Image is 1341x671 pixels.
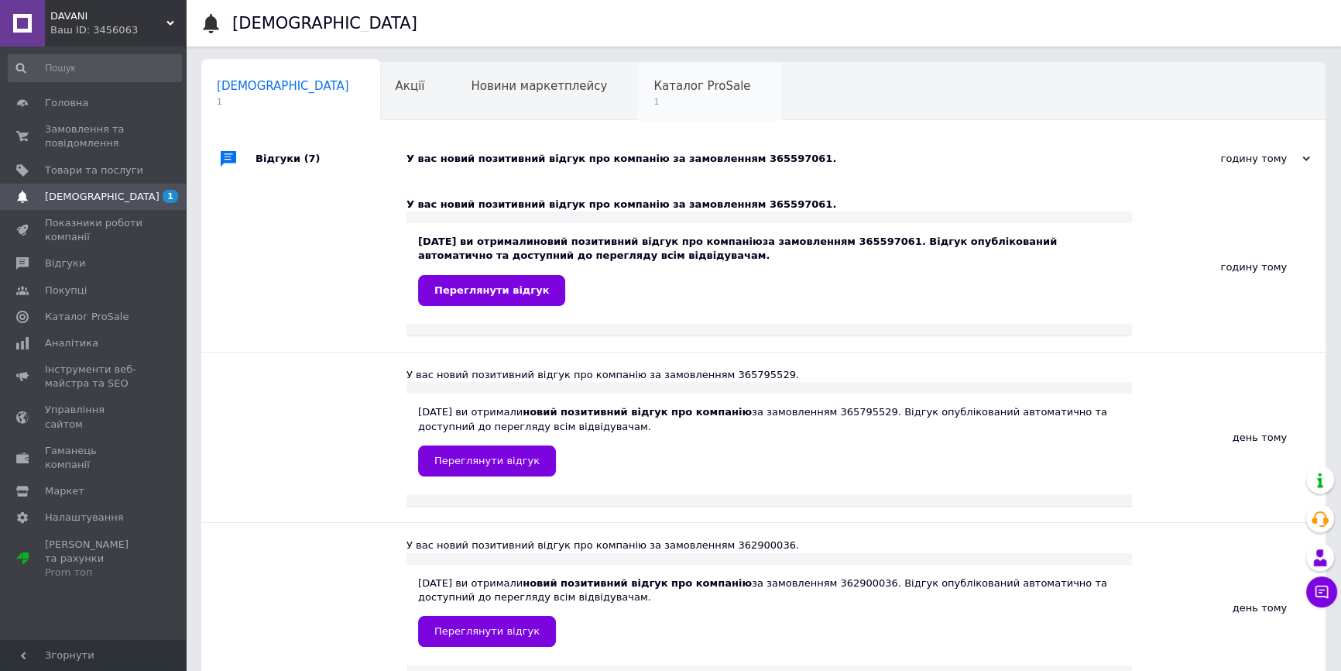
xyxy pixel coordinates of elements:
[418,576,1120,647] div: [DATE] ви отримали за замовленням 362900036. Відгук опублікований автоматично та доступний до пер...
[523,577,752,589] b: новий позитивний відгук про компанію
[418,405,1120,476] div: [DATE] ви отримали за замовленням 365795529. Відгук опублікований автоматично та доступний до пер...
[434,284,549,296] span: Переглянути відгук
[418,235,1120,305] div: [DATE] ви отримали за замовленням 365597061. Відгук опублікований автоматично та доступний до пер...
[45,284,87,298] span: Покупці
[45,363,143,391] span: Інструменти веб-майстра та SEO
[163,190,178,203] span: 1
[45,336,98,350] span: Аналітика
[45,256,85,270] span: Відгуки
[653,79,750,93] span: Каталог ProSale
[1306,576,1337,607] button: Чат з покупцем
[418,446,556,477] a: Переглянути відгук
[304,153,321,164] span: (7)
[406,198,1132,212] div: У вас новий позитивний відгук про компанію за замовленням 365597061.
[45,444,143,472] span: Гаманець компанії
[45,96,88,110] span: Головна
[533,236,763,247] b: новий позитивний відгук про компанію
[45,163,143,177] span: Товари та послуги
[45,310,129,324] span: Каталог ProSale
[217,96,349,108] span: 1
[217,79,349,93] span: [DEMOGRAPHIC_DATA]
[45,122,143,150] span: Замовлення та повідомлення
[434,625,540,637] span: Переглянути відгук
[256,136,406,182] div: Відгуки
[1155,152,1310,166] div: годину тому
[406,152,1155,166] div: У вас новий позитивний відгук про компанію за замовленням 365597061.
[523,406,752,418] b: новий позитивний відгук про компанію
[232,14,417,33] h1: [DEMOGRAPHIC_DATA]
[8,54,182,82] input: Пошук
[50,9,166,23] span: DAVANI
[1132,353,1326,522] div: день тому
[418,616,556,647] a: Переглянути відгук
[45,403,143,431] span: Управління сайтом
[471,79,607,93] span: Новини маркетплейсу
[418,275,565,306] a: Переглянути відгук
[45,538,143,580] span: [PERSON_NAME] та рахунки
[45,566,143,580] div: Prom топ
[406,368,1132,382] div: У вас новий позитивний відгук про компанію за замовленням 365795529.
[45,216,143,244] span: Показники роботи компанії
[434,455,540,466] span: Переглянути відгук
[45,484,84,498] span: Маркет
[45,511,124,525] span: Налаштування
[396,79,425,93] span: Акції
[50,23,186,37] div: Ваш ID: 3456063
[653,96,750,108] span: 1
[1132,182,1326,352] div: годину тому
[406,539,1132,552] div: У вас новий позитивний відгук про компанію за замовленням 362900036.
[45,190,159,204] span: [DEMOGRAPHIC_DATA]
